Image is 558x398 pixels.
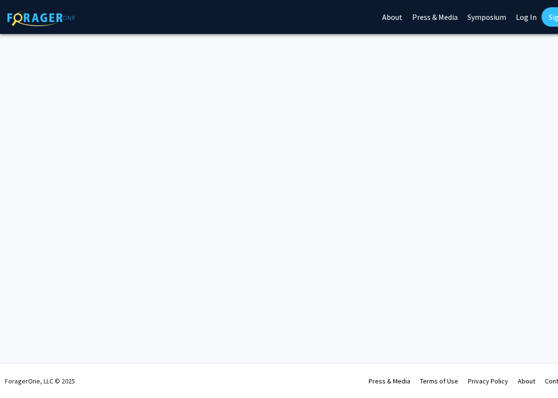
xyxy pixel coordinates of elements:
[420,377,458,385] a: Terms of Use
[468,377,508,385] a: Privacy Policy
[7,9,75,26] img: ForagerOne Logo
[369,377,410,385] a: Press & Media
[518,377,535,385] a: About
[5,364,75,398] div: ForagerOne, LLC © 2025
